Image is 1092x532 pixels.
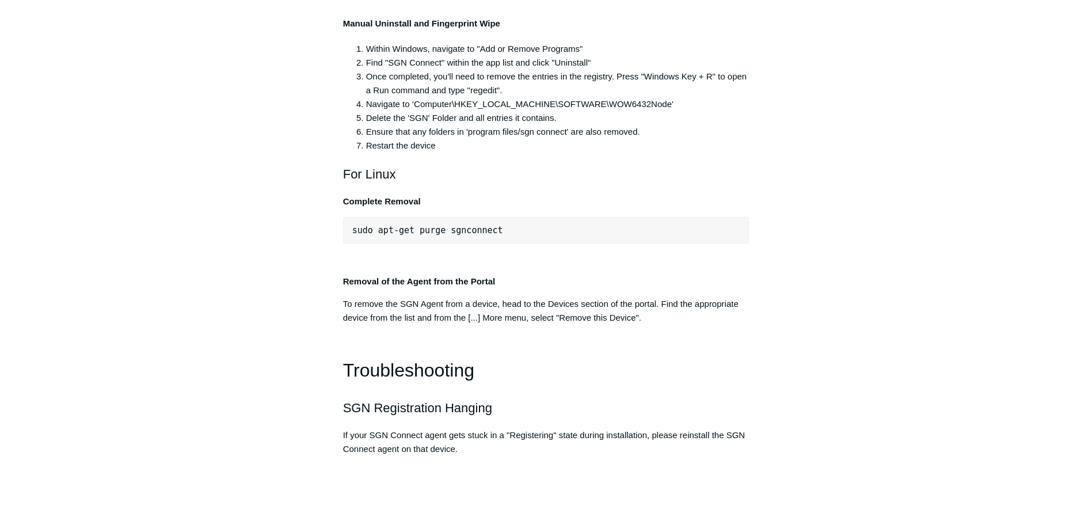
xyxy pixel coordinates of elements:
[366,125,749,139] li: Ensure that any folders in 'program files/sgn connect' are also removed.
[343,356,749,385] h1: Troubleshooting
[366,70,749,97] li: Once completed, you'll need to remove the entries in the registry. Press "Windows Key + R" to ope...
[343,276,495,286] strong: Removal of the Agent from the Portal
[366,97,749,111] li: Navigate to ‘Computer\HKEY_LOCAL_MACHINE\SOFTWARE\WOW6432Node'
[343,430,745,454] span: If your SGN Connect agent gets stuck in a "Registering" state during installation, please reinsta...
[366,56,749,70] li: Find "SGN Connect" within the app list and click "Uninstall"
[343,18,500,28] strong: Manual Uninstall and Fingerprint Wipe
[366,111,749,125] li: Delete the 'SGN' Folder and all entries it contains.
[366,139,749,153] li: Restart the device
[343,299,739,322] span: To remove the SGN Agent from a device, head to the Devices section of the portal. Find the approp...
[343,164,749,184] h2: For Linux
[366,42,749,56] li: Within Windows, navigate to "Add or Remove Programs"
[343,196,421,206] strong: Complete Removal
[343,398,749,418] h2: SGN Registration Hanging
[343,217,749,244] pre: sudo apt-get purge sgnconnect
